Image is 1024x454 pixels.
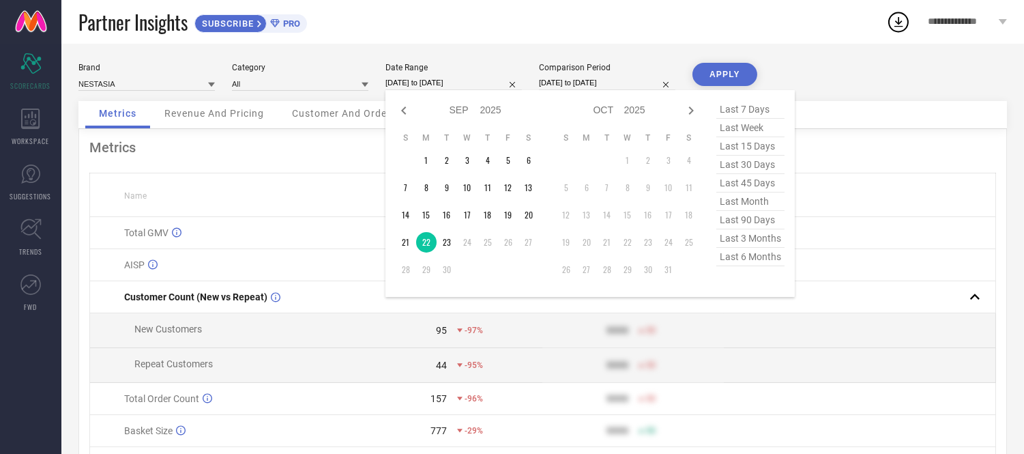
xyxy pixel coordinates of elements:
span: last 45 days [716,174,785,193]
td: Fri Sep 19 2025 [498,205,518,225]
div: Comparison Period [539,63,675,72]
td: Sat Oct 11 2025 [679,178,699,198]
td: Mon Sep 15 2025 [416,205,437,225]
span: last 6 months [716,248,785,266]
div: Category [232,63,368,72]
span: Total GMV [124,227,169,238]
td: Sun Sep 21 2025 [396,232,416,253]
td: Tue Sep 23 2025 [437,232,457,253]
div: 95 [436,325,447,336]
th: Sunday [396,132,416,143]
div: Next month [683,102,699,119]
div: 9999 [606,425,628,436]
span: 50 [646,326,656,335]
td: Tue Sep 30 2025 [437,259,457,280]
td: Mon Oct 06 2025 [576,178,597,198]
span: -97% [465,326,483,335]
span: last week [716,119,785,137]
span: 50 [646,394,656,403]
th: Sunday [556,132,576,143]
span: 50 [646,360,656,370]
td: Tue Sep 02 2025 [437,150,457,171]
span: Metrics [99,108,136,119]
td: Thu Oct 23 2025 [638,232,658,253]
td: Fri Sep 05 2025 [498,150,518,171]
th: Friday [658,132,679,143]
div: 777 [430,425,447,436]
td: Thu Oct 16 2025 [638,205,658,225]
span: Name [124,191,147,201]
td: Tue Sep 09 2025 [437,178,457,198]
td: Sat Sep 27 2025 [518,232,539,253]
div: 157 [430,393,447,404]
span: TRENDS [19,246,42,257]
td: Sun Oct 12 2025 [556,205,576,225]
span: -95% [465,360,483,370]
div: 9999 [606,360,628,371]
span: Partner Insights [78,8,188,36]
td: Fri Oct 17 2025 [658,205,679,225]
td: Sat Oct 04 2025 [679,150,699,171]
div: Open download list [886,10,911,34]
td: Thu Sep 04 2025 [478,150,498,171]
td: Wed Oct 29 2025 [617,259,638,280]
td: Tue Oct 14 2025 [597,205,617,225]
td: Sat Sep 13 2025 [518,178,539,198]
td: Tue Sep 16 2025 [437,205,457,225]
td: Fri Oct 31 2025 [658,259,679,280]
span: Basket Size [124,425,173,436]
td: Sun Oct 26 2025 [556,259,576,280]
td: Thu Sep 25 2025 [478,232,498,253]
div: 44 [436,360,447,371]
td: Thu Oct 30 2025 [638,259,658,280]
td: Wed Sep 10 2025 [457,178,478,198]
span: last 30 days [716,156,785,174]
span: New Customers [134,324,202,335]
td: Mon Sep 01 2025 [416,150,437,171]
td: Mon Oct 27 2025 [576,259,597,280]
td: Sun Sep 14 2025 [396,205,416,225]
span: Revenue And Pricing [164,108,264,119]
span: SCORECARDS [11,81,51,91]
span: WORKSPACE [12,136,50,146]
td: Sat Sep 06 2025 [518,150,539,171]
td: Thu Sep 18 2025 [478,205,498,225]
td: Tue Oct 21 2025 [597,232,617,253]
span: -96% [465,394,483,403]
span: Total Order Count [124,393,199,404]
th: Monday [416,132,437,143]
td: Sat Oct 18 2025 [679,205,699,225]
td: Sun Oct 19 2025 [556,232,576,253]
span: AISP [124,259,145,270]
td: Wed Oct 15 2025 [617,205,638,225]
div: 9999 [606,393,628,404]
td: Thu Oct 02 2025 [638,150,658,171]
th: Wednesday [617,132,638,143]
td: Fri Sep 12 2025 [498,178,518,198]
th: Monday [576,132,597,143]
span: last month [716,193,785,211]
td: Fri Oct 24 2025 [658,232,679,253]
span: last 7 days [716,100,785,119]
td: Wed Oct 08 2025 [617,178,638,198]
td: Mon Sep 22 2025 [416,232,437,253]
td: Fri Oct 10 2025 [658,178,679,198]
td: Thu Oct 09 2025 [638,178,658,198]
th: Wednesday [457,132,478,143]
td: Tue Oct 07 2025 [597,178,617,198]
span: FWD [25,302,38,312]
div: 9999 [606,325,628,336]
td: Fri Sep 26 2025 [498,232,518,253]
td: Mon Oct 20 2025 [576,232,597,253]
th: Friday [498,132,518,143]
td: Mon Sep 08 2025 [416,178,437,198]
td: Wed Oct 22 2025 [617,232,638,253]
span: SUBSCRIBE [195,18,257,29]
td: Wed Sep 24 2025 [457,232,478,253]
th: Tuesday [437,132,457,143]
th: Thursday [478,132,498,143]
div: Date Range [385,63,522,72]
td: Sun Oct 05 2025 [556,178,576,198]
th: Thursday [638,132,658,143]
td: Wed Sep 17 2025 [457,205,478,225]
